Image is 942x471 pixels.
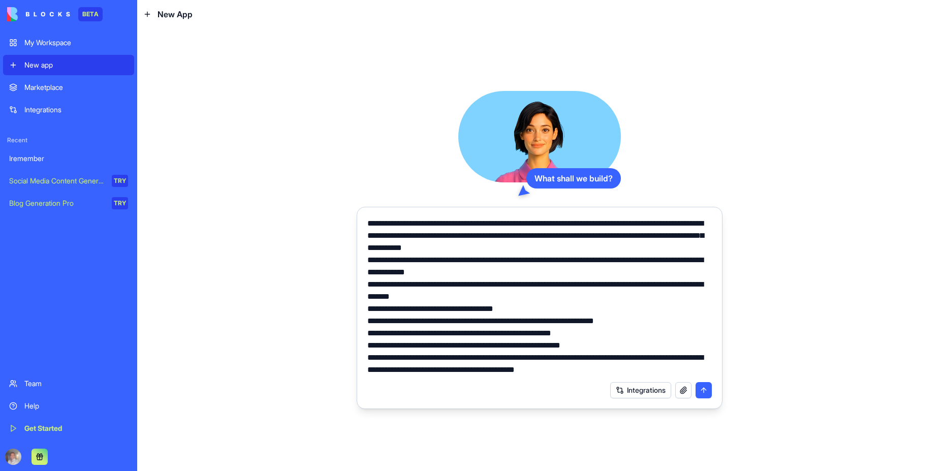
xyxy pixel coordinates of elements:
div: Social Media Content Generator [9,176,105,186]
div: BETA [78,7,103,21]
div: Marketplace [24,82,128,92]
span: Recent [3,136,134,144]
div: Get Started [24,423,128,433]
div: Iremember [9,153,128,164]
div: Team [24,379,128,389]
a: My Workspace [3,33,134,53]
a: Integrations [3,100,134,120]
a: Social Media Content GeneratorTRY [3,171,134,191]
div: TRY [112,175,128,187]
div: My Workspace [24,38,128,48]
div: Blog Generation Pro [9,198,105,208]
img: logo [7,7,70,21]
div: Integrations [24,105,128,115]
a: New app [3,55,134,75]
a: Iremember [3,148,134,169]
div: What shall we build? [526,168,621,189]
a: Team [3,373,134,394]
div: TRY [112,197,128,209]
a: Help [3,396,134,416]
span: New App [158,8,193,20]
a: Marketplace [3,77,134,98]
div: Help [24,401,128,411]
div: New app [24,60,128,70]
a: Blog Generation ProTRY [3,193,134,213]
a: BETA [7,7,103,21]
a: Get Started [3,418,134,438]
button: Integrations [610,382,671,398]
img: ACg8ocIoKTluYVx1WVSvMTc6vEhh8zlEulljtIG1Q6EjfdS3E24EJStT=s96-c [5,449,21,465]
